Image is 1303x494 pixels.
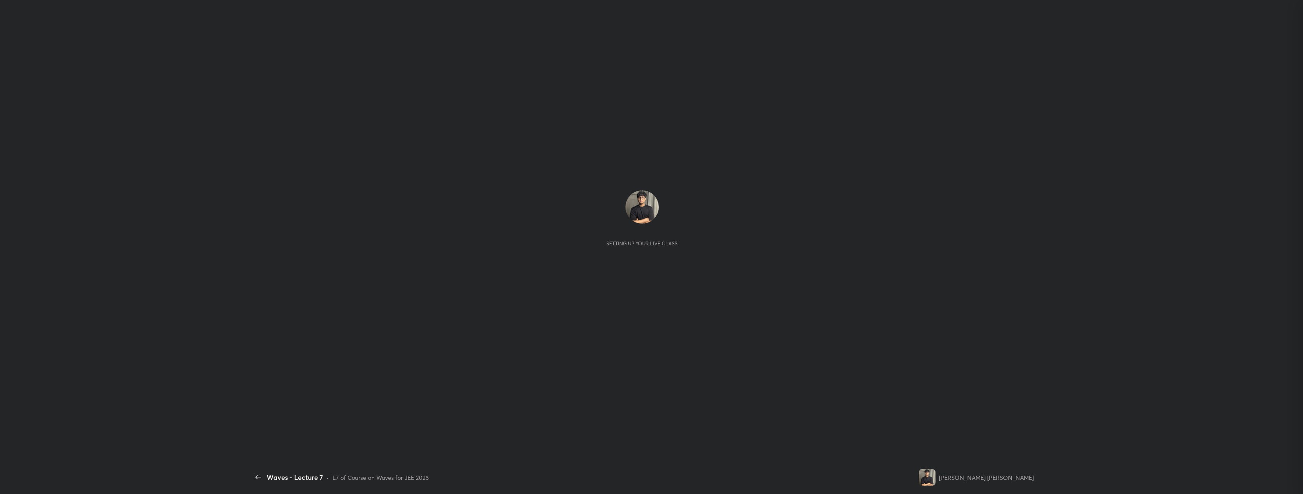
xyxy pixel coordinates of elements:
[625,190,659,224] img: 5704fa4cd18943cbbe9290533f9d55f4.jpg
[267,472,323,482] div: Waves - Lecture 7
[939,473,1034,482] div: [PERSON_NAME] [PERSON_NAME]
[326,473,329,482] div: •
[606,240,678,247] div: Setting up your live class
[333,473,429,482] div: L7 of Course on Waves for JEE 2026
[919,469,935,486] img: 5704fa4cd18943cbbe9290533f9d55f4.jpg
